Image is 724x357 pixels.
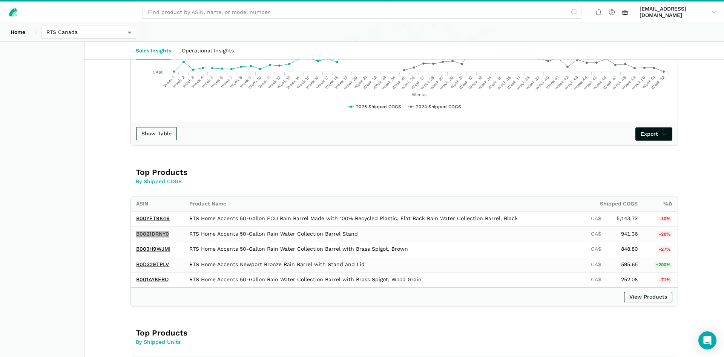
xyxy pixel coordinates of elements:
tspan: Week 42 [554,75,570,91]
tspan: Week 33 [468,75,483,90]
tspan: Week 25 [391,75,406,90]
tspan: Week 46 [592,75,608,91]
tspan: Week 6 [210,75,224,89]
text: CA$0 [153,70,164,75]
tspan: Week 4 [190,75,204,89]
a: B003H9WJMI [136,246,170,252]
p: By Shipped Units [136,338,356,346]
tspan: Week 28 [419,75,435,91]
tspan: Week 11 [258,75,272,89]
tspan: 2025 Shipped COGS [356,104,401,109]
tspan: Week 44 [573,75,589,91]
a: Export [635,127,673,141]
tspan: Week 50 [630,75,646,91]
span: [EMAIL_ADDRESS][DOMAIN_NAME] [640,6,709,19]
span: -10% [657,216,673,222]
tspan: Week 26 [400,75,416,91]
tspan: Week 13 [276,75,291,90]
h3: Top Products [136,167,356,178]
span: +200% [654,262,673,268]
tspan: Week 40 [534,75,550,91]
tspan: Week 16 [305,75,320,90]
tspan: Week 39 [525,75,541,91]
th: %Δ [643,196,678,211]
td: RTS Home Accents 50-Gallon ECO Rain Barrel Made with 100% Recycled Plastic, Flat Back Rain Water ... [184,211,586,227]
tspan: Week 43 [563,75,579,91]
tspan: Week 47 [602,75,618,90]
td: RTS Home Accents 50-Gallon Rain Water Collection Barrel Stand [184,227,586,242]
tspan: Week 3 [181,75,195,89]
tspan: Week 14 [285,75,301,90]
span: CA$ [591,231,601,237]
tspan: Week 30 [439,75,454,91]
th: Product Name [184,196,586,211]
tspan: Week 19 [333,75,348,90]
tspan: Week 1 [163,75,176,88]
span: CA$ [591,215,601,222]
tspan: Week 49 [621,75,637,91]
input: RTS Canada [41,26,136,39]
td: RTS Home Accents 50-Gallon Rain Water Collection Barrel with Brass Spigot, Wood Grain [184,272,586,287]
span: -71% [657,277,673,283]
tspan: Week 18 [324,75,339,90]
tspan: Week 20 [342,75,358,91]
tspan: Week 23 [372,75,387,90]
tspan: Week 51 [641,75,656,90]
a: B001AYKERO [136,276,169,282]
span: 595.65 [621,261,638,268]
tspan: Week 9 [239,75,253,89]
tspan: Week 31 [449,75,464,90]
tspan: Week 34 [477,75,493,91]
a: B0D329TPLV [136,261,169,267]
tspan: Week 48 [611,75,627,91]
tspan: Week 17 [314,75,330,90]
th: Shipped COGS [586,196,643,211]
tspan: Week 15 [295,75,310,90]
span: 941.36 [621,231,638,237]
span: 848.80 [621,246,638,253]
a: B0021DRNY0 [136,231,169,237]
tspan: Week 32 [458,75,474,90]
tspan: Week 7 [219,75,233,89]
a: B00YFT9846 [136,215,170,221]
tspan: Week 8 [229,75,243,89]
tspan: Week 12 [267,75,282,90]
tspan: Week 45 [583,75,598,91]
tspan: Week 35 [487,75,502,90]
td: RTS Home Accents 50-Gallon Rain Water Collection Barrel with Brass Spigot, Brown [184,242,586,257]
tspan: Week 2 [172,75,186,89]
span: CA$ [591,276,601,283]
tspan: Week 52 [650,75,666,90]
p: By Shipped COGS [136,178,356,185]
a: Operational Insights [176,42,239,59]
button: Show Table [136,127,177,140]
tspan: Week 36 [496,75,512,91]
a: View Products [624,292,672,302]
span: CA$ [591,261,601,268]
a: Home [5,26,31,39]
tspan: Week 41 [545,75,560,90]
tspan: Week 29 [429,75,445,91]
th: ASIN [131,196,184,211]
tspan: Week 24 [381,75,397,91]
span: Export [641,130,667,138]
tspan: 2024 Shipped COGS [416,104,461,109]
tspan: Week 10 [247,75,262,90]
span: 5,143.73 [617,215,638,222]
tspan: Week 21 [353,75,368,90]
span: -28% [657,231,673,238]
span: -27% [657,246,673,253]
a: Sales Insights [130,42,176,59]
span: 252.08 [621,276,638,283]
tspan: Week 22 [362,75,377,90]
tspan: Week 5 [201,75,215,89]
tspan: Week 38 [515,75,531,91]
tspan: Weeks [412,92,426,97]
td: RTS Home Accents Newport Bronze Rain Barrel with Stand and Lid [184,257,586,273]
div: Open Intercom Messenger [698,331,716,349]
tspan: Week 27 [410,75,425,90]
input: Find product by ASIN, name, or model number [143,6,581,19]
tspan: Week 37 [506,75,522,90]
a: [EMAIL_ADDRESS][DOMAIN_NAME] [637,4,719,20]
h3: Top Products [136,328,356,338]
